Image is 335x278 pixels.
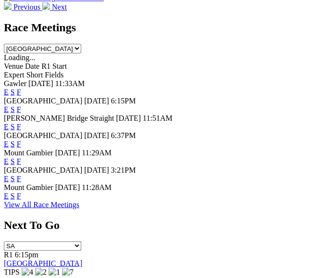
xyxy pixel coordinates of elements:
[62,267,74,276] img: 7
[4,122,9,130] a: E
[42,2,50,10] img: chevron-right-pager-white.svg
[17,174,21,182] a: F
[55,183,80,191] span: [DATE]
[22,267,33,276] img: 4
[82,183,112,191] span: 11:28AM
[4,62,23,70] span: Venue
[4,139,9,148] a: E
[17,122,21,130] a: F
[13,3,40,11] span: Previous
[84,165,109,174] span: [DATE]
[17,88,21,96] a: F
[41,62,67,70] span: R1 Start
[42,3,67,11] a: Next
[11,157,15,165] a: S
[49,267,60,276] img: 1
[4,200,79,208] a: View All Race Meetings
[4,157,9,165] a: E
[4,183,53,191] span: Mount Gambier
[4,70,25,78] span: Expert
[4,96,82,104] span: [GEOGRAPHIC_DATA]
[84,96,109,104] span: [DATE]
[4,21,331,34] h2: Race Meetings
[55,148,80,156] span: [DATE]
[4,250,13,258] span: R1
[84,131,109,139] span: [DATE]
[4,165,82,174] span: [GEOGRAPHIC_DATA]
[11,139,15,148] a: S
[11,88,15,96] a: S
[11,122,15,130] a: S
[4,53,35,61] span: Loading...
[4,88,9,96] a: E
[55,79,85,87] span: 11:33AM
[4,267,20,276] span: TIPS
[11,191,15,200] a: S
[11,174,15,182] a: S
[111,165,136,174] span: 3:21PM
[35,267,47,276] img: 2
[82,148,112,156] span: 11:29AM
[116,114,141,122] span: [DATE]
[17,139,21,148] a: F
[4,79,26,87] span: Gawler
[26,70,43,78] span: Short
[17,191,21,200] a: F
[4,131,82,139] span: [GEOGRAPHIC_DATA]
[11,105,15,113] a: S
[17,157,21,165] a: F
[52,3,67,11] span: Next
[45,70,63,78] span: Fields
[4,191,9,200] a: E
[4,174,9,182] a: E
[15,250,38,258] span: 6:15pm
[4,259,82,267] a: [GEOGRAPHIC_DATA]
[4,105,9,113] a: E
[111,131,136,139] span: 6:37PM
[28,79,53,87] span: [DATE]
[143,114,173,122] span: 11:51AM
[4,3,42,11] a: Previous
[111,96,136,104] span: 6:15PM
[4,2,12,10] img: chevron-left-pager-white.svg
[17,105,21,113] a: F
[4,148,53,156] span: Mount Gambier
[4,218,331,231] h2: Next To Go
[4,114,114,122] span: [PERSON_NAME] Bridge Straight
[25,62,39,70] span: Date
